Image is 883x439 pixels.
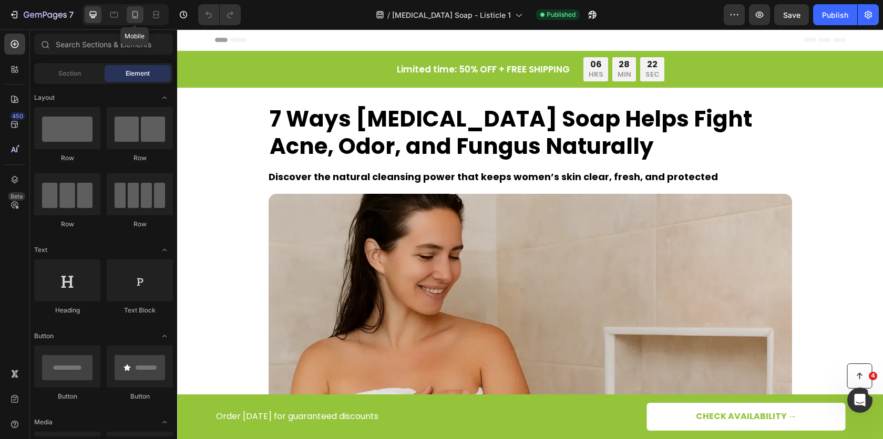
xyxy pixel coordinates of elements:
div: Undo/Redo [198,4,241,25]
div: Publish [822,9,848,20]
div: Button [34,392,100,401]
p: 7 [69,8,74,21]
span: / [387,9,390,20]
iframe: Intercom live chat [847,388,872,413]
span: Toggle open [156,414,173,431]
div: Row [34,220,100,229]
span: Published [547,10,576,19]
p: Limited time: 50% OFF + FREE SHIPPING [220,34,393,46]
div: Heading [34,306,100,315]
span: 4 [869,372,877,380]
div: Button [107,392,173,401]
button: Save [774,4,809,25]
div: Text Block [107,306,173,315]
span: Toggle open [156,328,173,344]
p: CHECK AVAILABILITY → [519,382,620,393]
span: Element [126,69,150,78]
div: Row [34,153,100,163]
div: 22 [468,30,482,41]
button: 7 [4,4,78,25]
div: 06 [412,30,426,41]
div: 28 [440,30,454,41]
div: Row [107,153,173,163]
span: Button [34,331,54,341]
strong: 7 Ways [MEDICAL_DATA] Soap Helps Fight Acne, Odor, and Fungus Naturally [93,74,575,132]
div: Beta [8,192,25,201]
strong: Discover the natural cleansing power that keeps women’s skin clear, fresh, and protected [91,141,541,154]
span: Media [34,417,53,427]
button: Publish [813,4,857,25]
div: 450 [10,112,25,120]
span: [MEDICAL_DATA] Soap - Listicle 1 [392,9,511,20]
p: SEC [468,41,482,50]
span: Text [34,245,47,255]
span: Layout [34,93,55,102]
div: Row [107,220,173,229]
p: MIN [440,41,454,50]
span: Save [783,11,800,19]
input: Search Sections & Elements [34,34,173,55]
a: CHECK AVAILABILITY → [470,373,669,401]
span: Section [58,69,81,78]
span: Toggle open [156,89,173,106]
p: HRS [412,41,426,50]
span: Toggle open [156,242,173,258]
iframe: Design area [177,29,883,439]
